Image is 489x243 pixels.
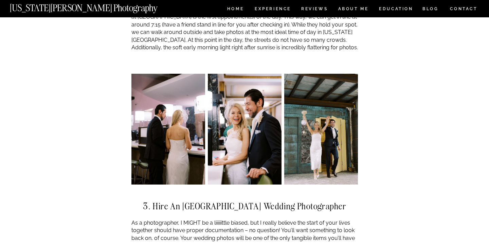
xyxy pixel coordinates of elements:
img: Couple getting registered for their NYC City hall wedding [131,74,205,184]
a: REVIEWS [301,7,327,13]
a: EDUCATION [378,7,414,13]
h2: 3. Hire an [GEOGRAPHIC_DATA] Wedding Photographer [131,202,358,211]
a: Experience [255,7,290,13]
p: As an experienced NYC elopement photographer, my preference for wedding ceremonies at [GEOGRAPHIC... [131,6,358,51]
a: [US_STATE][PERSON_NAME] Photography [10,3,180,9]
a: BLOG [422,7,439,13]
a: HOME [226,7,245,13]
img: NYC City hall wedding photographer [284,74,358,184]
a: CONTACT [450,5,478,13]
img: NYC City hall wedding photographer [208,74,282,184]
a: ABOUT ME [338,7,369,13]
